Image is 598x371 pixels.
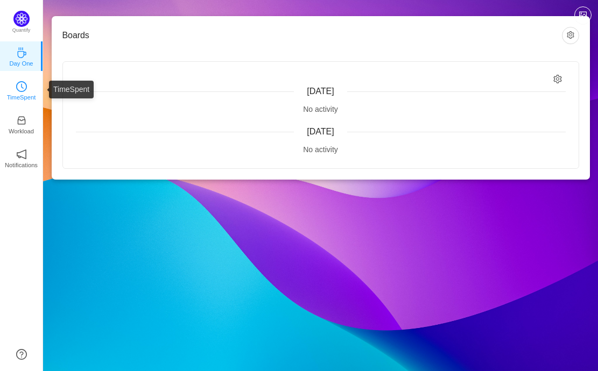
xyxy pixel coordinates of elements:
div: No activity [76,144,566,155]
h3: Boards [62,30,562,41]
i: icon: notification [16,149,27,160]
p: Notifications [5,160,38,170]
p: TimeSpent [7,92,36,102]
div: No activity [76,104,566,115]
p: Day One [9,59,33,68]
button: icon: picture [574,6,592,24]
a: icon: coffeeDay One [16,51,27,61]
a: icon: question-circle [16,349,27,360]
a: icon: inboxWorkload [16,118,27,129]
a: icon: clock-circleTimeSpent [16,84,27,95]
button: icon: setting [562,27,579,44]
p: Workload [9,126,34,136]
i: icon: coffee [16,47,27,58]
span: [DATE] [307,127,334,136]
a: icon: notificationNotifications [16,152,27,163]
i: icon: setting [553,75,562,84]
span: [DATE] [307,87,334,96]
p: Quantify [12,27,31,34]
i: icon: inbox [16,115,27,126]
i: icon: clock-circle [16,81,27,92]
img: Quantify [13,11,30,27]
